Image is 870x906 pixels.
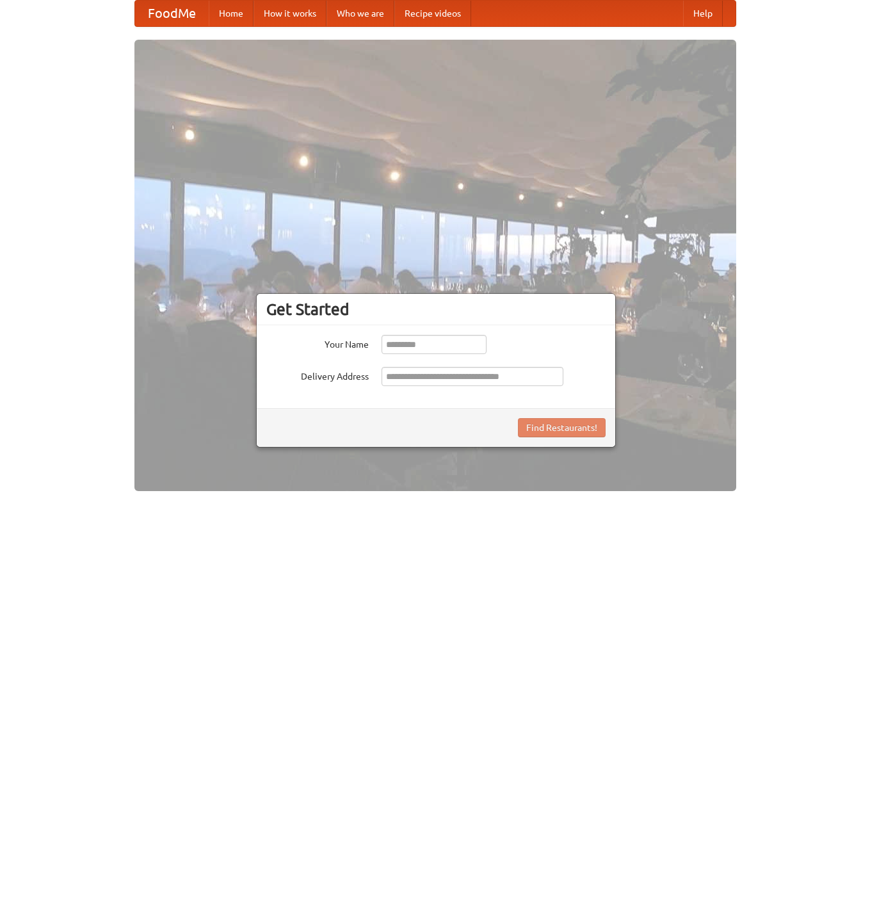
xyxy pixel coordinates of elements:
[209,1,254,26] a: Home
[518,418,606,437] button: Find Restaurants!
[254,1,326,26] a: How it works
[326,1,394,26] a: Who we are
[394,1,471,26] a: Recipe videos
[266,335,369,351] label: Your Name
[135,1,209,26] a: FoodMe
[266,367,369,383] label: Delivery Address
[683,1,723,26] a: Help
[266,300,606,319] h3: Get Started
